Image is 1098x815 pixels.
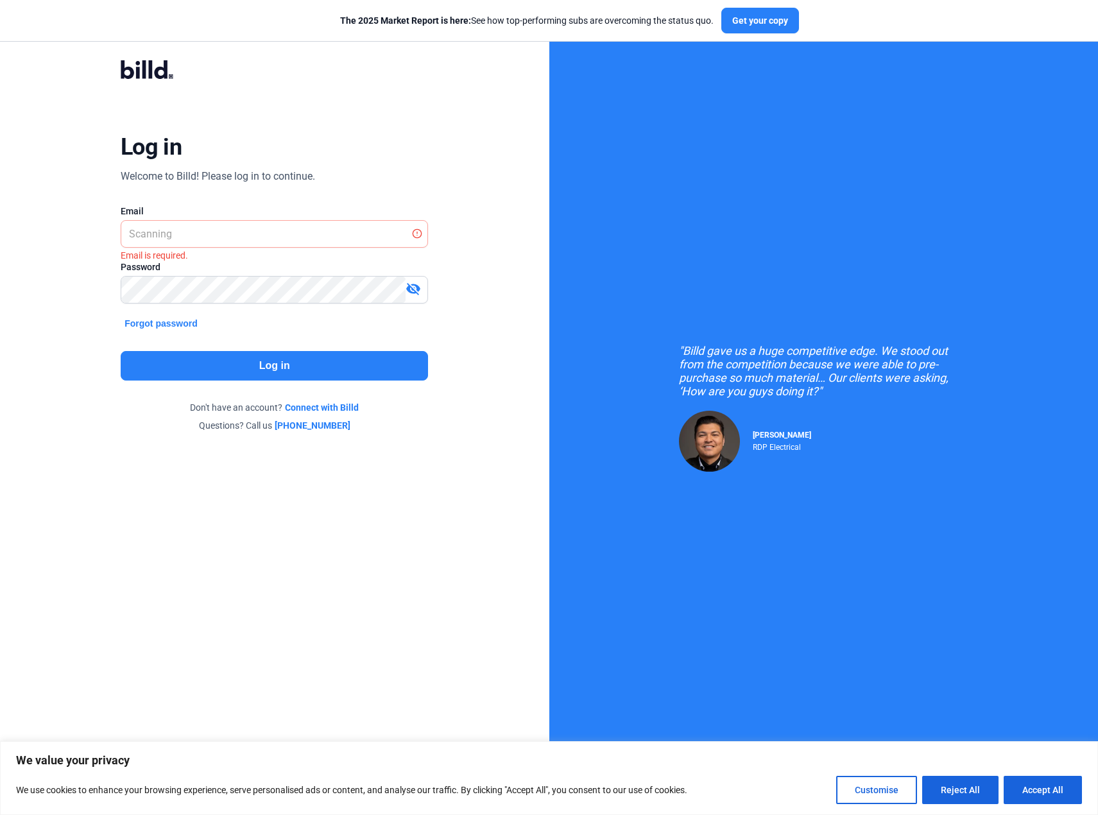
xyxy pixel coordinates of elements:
button: Customise [836,776,917,804]
button: Reject All [922,776,999,804]
p: We value your privacy [16,753,1082,768]
div: Don't have an account? [121,401,428,414]
mat-icon: visibility_off [406,281,421,296]
p: We use cookies to enhance your browsing experience, serve personalised ads or content, and analys... [16,782,687,798]
div: Welcome to Billd! Please log in to continue. [121,169,315,184]
span: The 2025 Market Report is here: [340,15,471,26]
div: RDP Electrical [753,440,811,452]
input: Scanning by Zero Phishing [121,221,413,247]
div: Log in [121,133,182,161]
img: Raul Pacheco [679,411,740,472]
button: Get your copy [721,8,799,33]
i: Email is required. [121,250,188,261]
div: See how top-performing subs are overcoming the status quo. [340,14,714,27]
div: "Billd gave us a huge competitive edge. We stood out from the competition because we were able to... [679,344,968,398]
a: [PHONE_NUMBER] [275,419,350,432]
button: Log in [121,351,428,381]
div: Password [121,261,428,273]
div: Email [121,205,428,218]
button: Accept All [1004,776,1082,804]
div: Questions? Call us [121,419,428,432]
span: [PERSON_NAME] [753,431,811,440]
a: Connect with Billd [285,401,359,414]
button: Forgot password [121,316,202,330]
